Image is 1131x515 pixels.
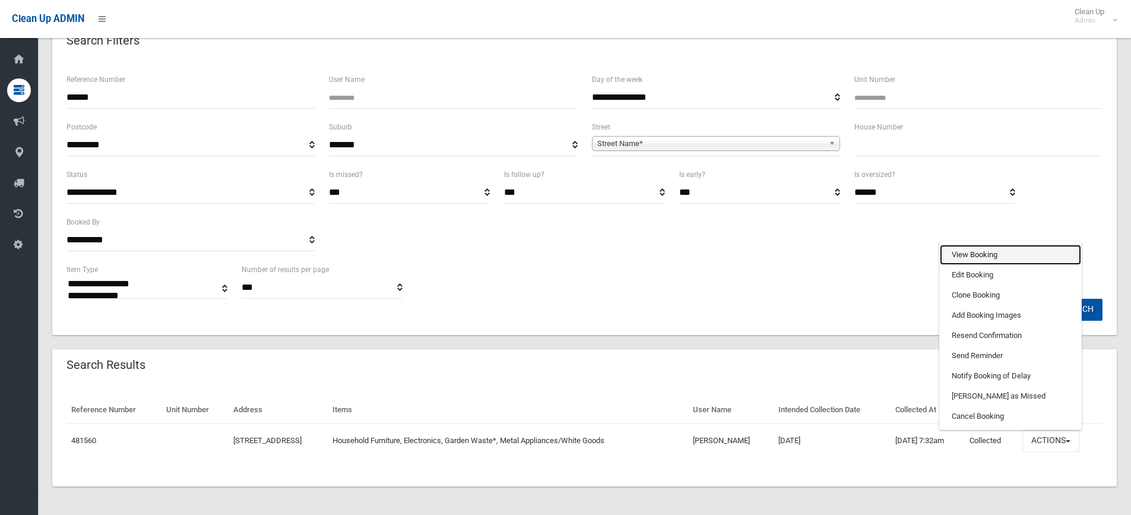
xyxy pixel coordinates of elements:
[940,305,1081,326] a: Add Booking Images
[328,397,688,424] th: Items
[891,397,965,424] th: Collected At
[329,168,363,181] label: Is missed?
[66,73,125,86] label: Reference Number
[66,263,98,276] label: Item Type
[328,424,688,458] td: Household Furniture, Electronics, Garden Waste*, Metal Appliances/White Goods
[679,168,705,181] label: Is early?
[597,137,824,151] span: Street Name*
[161,397,229,424] th: Unit Number
[71,436,96,445] a: 481560
[940,366,1081,386] a: Notify Booking of Delay
[774,397,891,424] th: Intended Collection Date
[66,397,161,424] th: Reference Number
[52,353,160,377] header: Search Results
[52,29,154,52] header: Search Filters
[66,168,87,181] label: Status
[891,424,965,458] td: [DATE] 7:32am
[329,121,352,134] label: Suburb
[592,121,610,134] label: Street
[1075,16,1104,25] small: Admin
[229,397,328,424] th: Address
[940,346,1081,366] a: Send Reminder
[940,326,1081,346] a: Resend Confirmation
[940,285,1081,305] a: Clone Booking
[965,424,1017,458] td: Collected
[774,424,891,458] td: [DATE]
[242,263,329,276] label: Number of results per page
[854,121,903,134] label: House Number
[688,397,773,424] th: User Name
[12,13,84,24] span: Clean Up ADMIN
[504,168,544,181] label: Is follow up?
[1022,430,1079,452] button: Actions
[940,406,1081,426] a: Cancel Booking
[854,168,895,181] label: Is oversized?
[233,436,302,445] a: [STREET_ADDRESS]
[940,265,1081,285] a: Edit Booking
[592,73,642,86] label: Day of the week
[940,386,1081,406] a: [PERSON_NAME] as Missed
[1069,7,1116,25] span: Clean Up
[854,73,895,86] label: Unit Number
[329,73,365,86] label: User Name
[688,424,773,458] td: [PERSON_NAME]
[66,121,97,134] label: Postcode
[66,216,100,229] label: Booked By
[940,245,1081,265] a: View Booking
